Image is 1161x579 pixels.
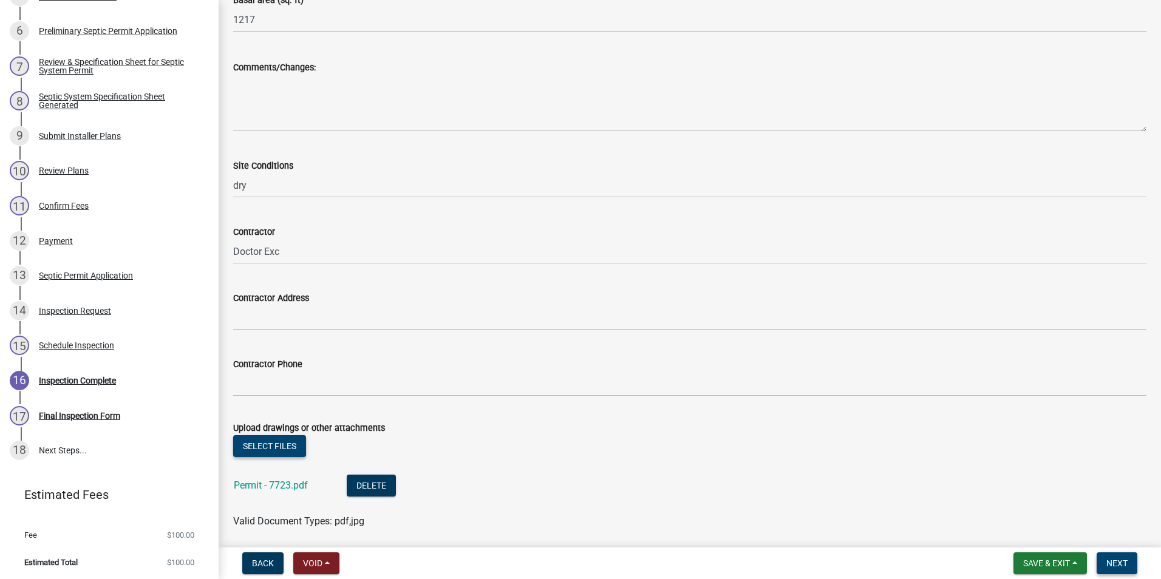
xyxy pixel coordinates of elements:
[10,196,29,215] div: 11
[1013,552,1087,574] button: Save & Exit
[39,341,114,350] div: Schedule Inspection
[233,424,385,433] label: Upload drawings or other attachments
[303,558,322,568] span: Void
[39,306,111,315] div: Inspection Request
[252,558,274,568] span: Back
[233,64,316,72] label: Comments/Changes:
[39,237,73,245] div: Payment
[1106,558,1128,568] span: Next
[39,92,199,109] div: Septic System Specification Sheet Generated
[293,552,339,574] button: Void
[39,271,133,280] div: Septic Permit Application
[39,376,116,385] div: Inspection Complete
[10,441,29,460] div: 18
[10,406,29,425] div: 17
[167,531,194,539] span: $100.00
[39,411,120,420] div: Final Inspection Form
[233,361,302,369] label: Contractor Phone
[233,435,306,457] button: Select files
[24,531,37,539] span: Fee
[10,266,29,285] div: 13
[347,475,396,496] button: Delete
[10,161,29,180] div: 10
[167,558,194,566] span: $100.00
[39,58,199,75] div: Review & Specification Sheet for Septic System Permit
[39,201,89,210] div: Confirm Fees
[10,482,199,507] a: Estimated Fees
[24,558,78,566] span: Estimated Total
[10,91,29,110] div: 8
[39,166,89,175] div: Review Plans
[233,162,293,171] label: Site Conditions
[10,231,29,251] div: 12
[39,27,177,35] div: Preliminary Septic Permit Application
[242,552,284,574] button: Back
[347,481,396,492] wm-modal-confirm: Delete Document
[10,371,29,390] div: 16
[10,126,29,146] div: 9
[10,56,29,76] div: 7
[10,301,29,320] div: 14
[10,21,29,41] div: 6
[233,228,275,237] label: Contractor
[233,294,309,303] label: Contractor Address
[233,515,364,527] span: Valid Document Types: pdf,jpg
[1097,552,1137,574] button: Next
[234,479,308,491] a: Permit - 7723.pdf
[39,132,121,140] div: Submit Installer Plans
[10,336,29,355] div: 15
[1023,558,1070,568] span: Save & Exit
